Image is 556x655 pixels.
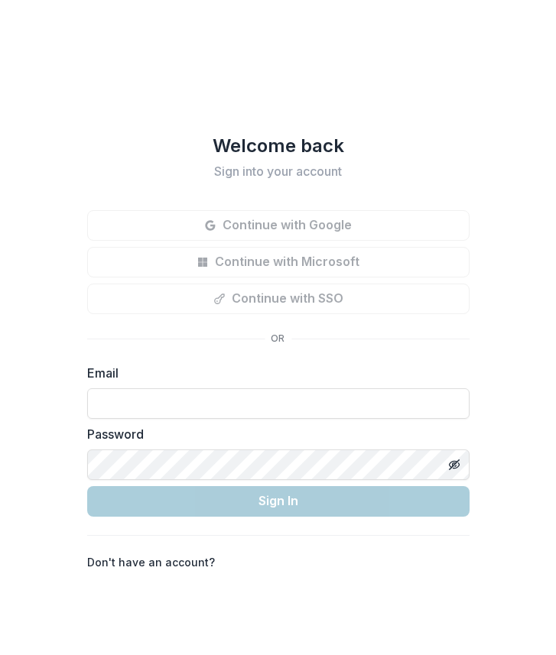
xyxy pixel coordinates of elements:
button: Continue with SSO [87,284,470,314]
button: Continue with Microsoft [87,247,470,277]
h2: Sign into your account [87,164,470,179]
button: Toggle password visibility [442,452,467,477]
label: Email [87,364,460,382]
label: Password [87,425,460,443]
button: Continue with Google [87,210,470,241]
button: Sign In [87,486,470,517]
p: Don't have an account? [87,554,215,570]
h1: Welcome back [87,134,470,158]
